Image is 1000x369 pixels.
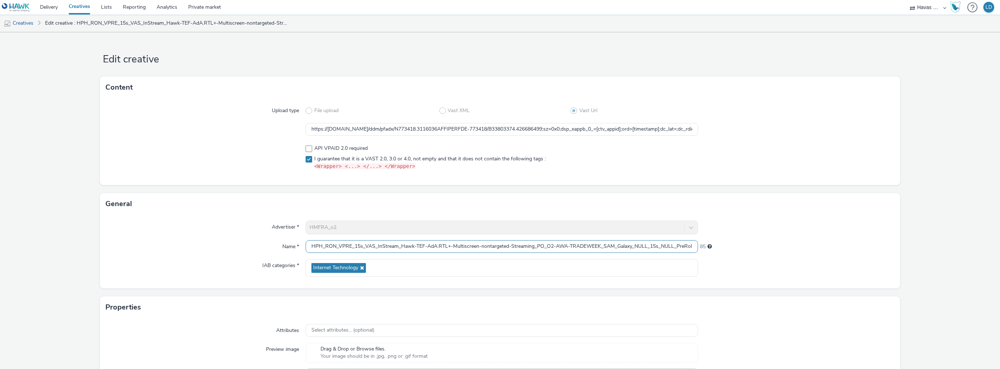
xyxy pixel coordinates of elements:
label: Attributes [273,324,302,334]
img: Hawk Academy [950,1,961,13]
a: Hawk Academy [950,1,964,13]
span: File upload [314,107,339,114]
span: Vast Url [579,107,597,114]
code: <Wrapper> <...> </...> </Wrapper> [314,163,415,169]
span: 85 [700,243,706,250]
div: Maximum 255 characters [707,243,712,250]
a: Edit creative : HPH_RON_VPRE_15s_VAS_InStream_Hawk-TEF-AdA.RTL+-Multiscreen-nontargeted-Streaming... [41,15,291,32]
span: Internet Technology [313,265,358,271]
h3: General [105,198,132,209]
span: Your image should be in .jpg, .png or .gif format [320,353,428,360]
label: Name * [279,240,302,250]
label: Advertiser * [269,221,302,231]
span: Select attributes... (optional) [311,327,374,333]
input: Vast URL [306,123,698,136]
span: I guarantee that it is a VAST 2.0, 3.0 or 4.0, not empty and that it does not contain the followi... [314,155,546,171]
label: Upload type [269,104,302,114]
span: Drag & Drop or Browse files. [320,345,428,353]
span: Vast XML [448,107,470,114]
label: Preview image [263,343,302,353]
h1: Edit creative [100,53,900,66]
label: IAB categories * [259,259,302,269]
img: mobile [4,20,11,27]
img: undefined Logo [2,3,30,12]
span: API VPAID 2.0 required [314,145,368,152]
h3: Properties [105,302,141,313]
div: LD [985,2,992,13]
input: Name [306,240,698,253]
h3: Content [105,82,133,93]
